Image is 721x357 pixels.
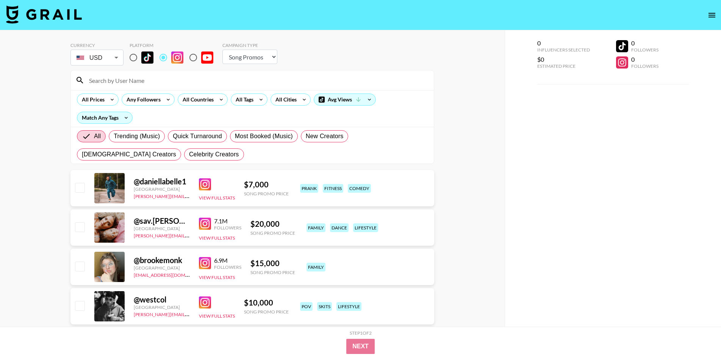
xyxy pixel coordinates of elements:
[122,94,162,105] div: Any Followers
[199,195,235,201] button: View Full Stats
[134,226,190,231] div: [GEOGRAPHIC_DATA]
[72,51,122,64] div: USD
[114,132,160,141] span: Trending (Music)
[300,184,318,193] div: prank
[346,339,375,354] button: Next
[134,216,190,226] div: @ sav.[PERSON_NAME]
[537,39,590,47] div: 0
[214,264,241,270] div: Followers
[134,231,246,239] a: [PERSON_NAME][EMAIL_ADDRESS][DOMAIN_NAME]
[199,178,211,190] img: Instagram
[134,177,190,186] div: @ daniellabelle1
[244,309,289,315] div: Song Promo Price
[189,150,239,159] span: Celebrity Creators
[6,5,82,23] img: Grail Talent
[307,223,325,232] div: family
[201,51,213,64] img: YouTube
[199,296,211,309] img: Instagram
[631,39,658,47] div: 0
[314,94,375,105] div: Avg Views
[214,225,241,231] div: Followers
[214,257,241,264] div: 6.9M
[537,47,590,53] div: Influencers Selected
[336,302,361,311] div: lifestyle
[330,223,349,232] div: dance
[250,230,295,236] div: Song Promo Price
[84,74,429,86] input: Search by User Name
[271,94,298,105] div: All Cities
[300,302,313,311] div: pov
[141,51,153,64] img: TikTok
[631,56,658,63] div: 0
[235,132,293,141] span: Most Booked (Music)
[250,259,295,268] div: $ 15,000
[244,180,289,189] div: $ 7,000
[94,132,101,141] span: All
[134,186,190,192] div: [GEOGRAPHIC_DATA]
[173,132,222,141] span: Quick Turnaround
[222,42,277,48] div: Campaign Type
[134,256,190,265] div: @ brookemonk
[244,298,289,307] div: $ 10,000
[134,295,190,304] div: @ westcol
[631,63,658,69] div: Followers
[130,42,219,48] div: Platform
[82,150,176,159] span: [DEMOGRAPHIC_DATA] Creators
[77,94,106,105] div: All Prices
[704,8,719,23] button: open drawer
[537,63,590,69] div: Estimated Price
[134,310,246,317] a: [PERSON_NAME][EMAIL_ADDRESS][DOMAIN_NAME]
[537,56,590,63] div: $0
[350,330,372,336] div: Step 1 of 2
[178,94,215,105] div: All Countries
[199,235,235,241] button: View Full Stats
[231,94,255,105] div: All Tags
[199,313,235,319] button: View Full Stats
[199,257,211,269] img: Instagram
[171,51,183,64] img: Instagram
[250,270,295,275] div: Song Promo Price
[353,223,378,232] div: lifestyle
[134,265,190,271] div: [GEOGRAPHIC_DATA]
[307,263,325,271] div: family
[199,218,211,230] img: Instagram
[134,304,190,310] div: [GEOGRAPHIC_DATA]
[348,184,371,193] div: comedy
[250,219,295,229] div: $ 20,000
[77,112,132,123] div: Match Any Tags
[199,274,235,280] button: View Full Stats
[317,302,332,311] div: skits
[631,47,658,53] div: Followers
[134,192,246,199] a: [PERSON_NAME][EMAIL_ADDRESS][DOMAIN_NAME]
[244,191,289,196] div: Song Promo Price
[323,184,343,193] div: fitness
[70,42,124,48] div: Currency
[306,132,344,141] span: New Creators
[214,217,241,225] div: 7.1M
[134,271,210,278] a: [EMAIL_ADDRESS][DOMAIN_NAME]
